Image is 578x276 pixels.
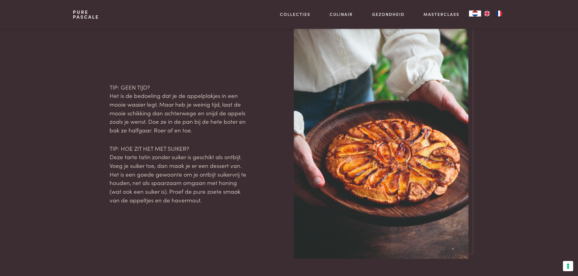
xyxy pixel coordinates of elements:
div: Language [469,11,481,17]
img: Tarte_tatin [294,28,468,259]
a: PurePascale [73,10,99,19]
a: FR [493,11,505,17]
p: TIP: GEEN TIJD? Het is de bedoeling dat je de appelplakjes in een mooie waaier legt. Maar heb je ... [110,83,247,135]
a: Masterclass [424,11,459,17]
ul: Language list [481,11,505,17]
p: TIP: HOE ZIT HET MET SUIKER? Deze tarte tatin zonder suiker is geschikt als ontbijt. Voeg je suik... [110,144,247,205]
button: Uw voorkeuren voor toestemming voor trackingtechnologieën [563,261,573,271]
a: NL [469,11,481,17]
aside: Language selected: Nederlands [469,11,505,17]
a: Culinair [330,11,353,17]
a: Collecties [280,11,310,17]
a: EN [481,11,493,17]
a: Gezondheid [372,11,405,17]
